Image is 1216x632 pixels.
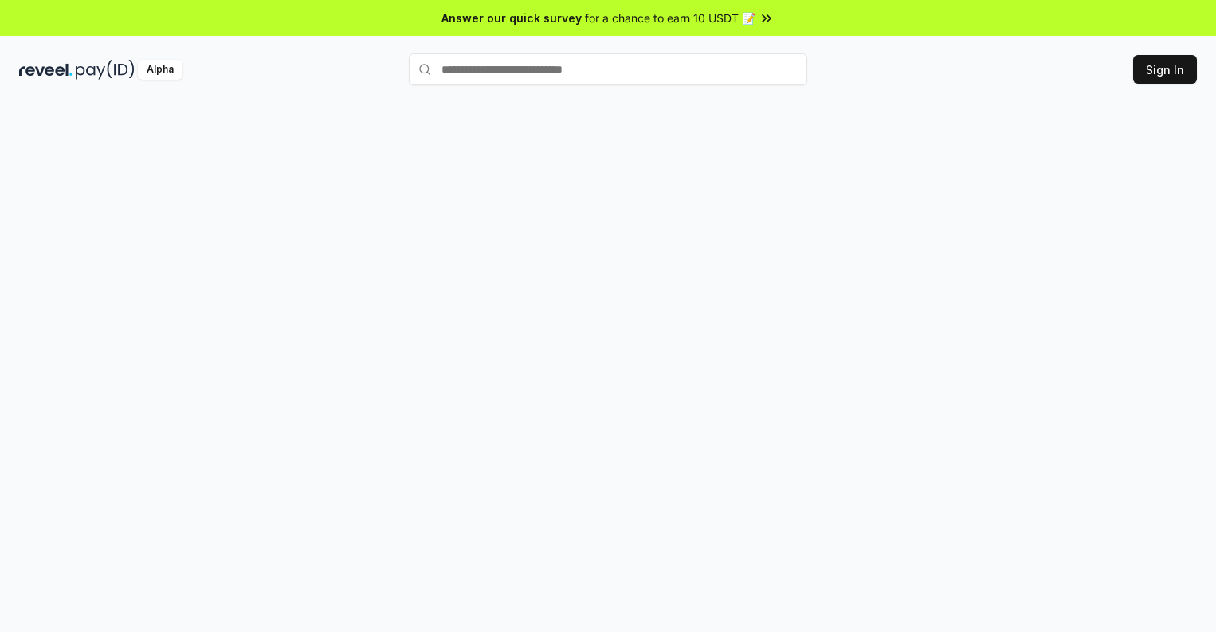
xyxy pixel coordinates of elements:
[1133,55,1197,84] button: Sign In
[585,10,755,26] span: for a chance to earn 10 USDT 📝
[441,10,582,26] span: Answer our quick survey
[138,60,182,80] div: Alpha
[76,60,135,80] img: pay_id
[19,60,73,80] img: reveel_dark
